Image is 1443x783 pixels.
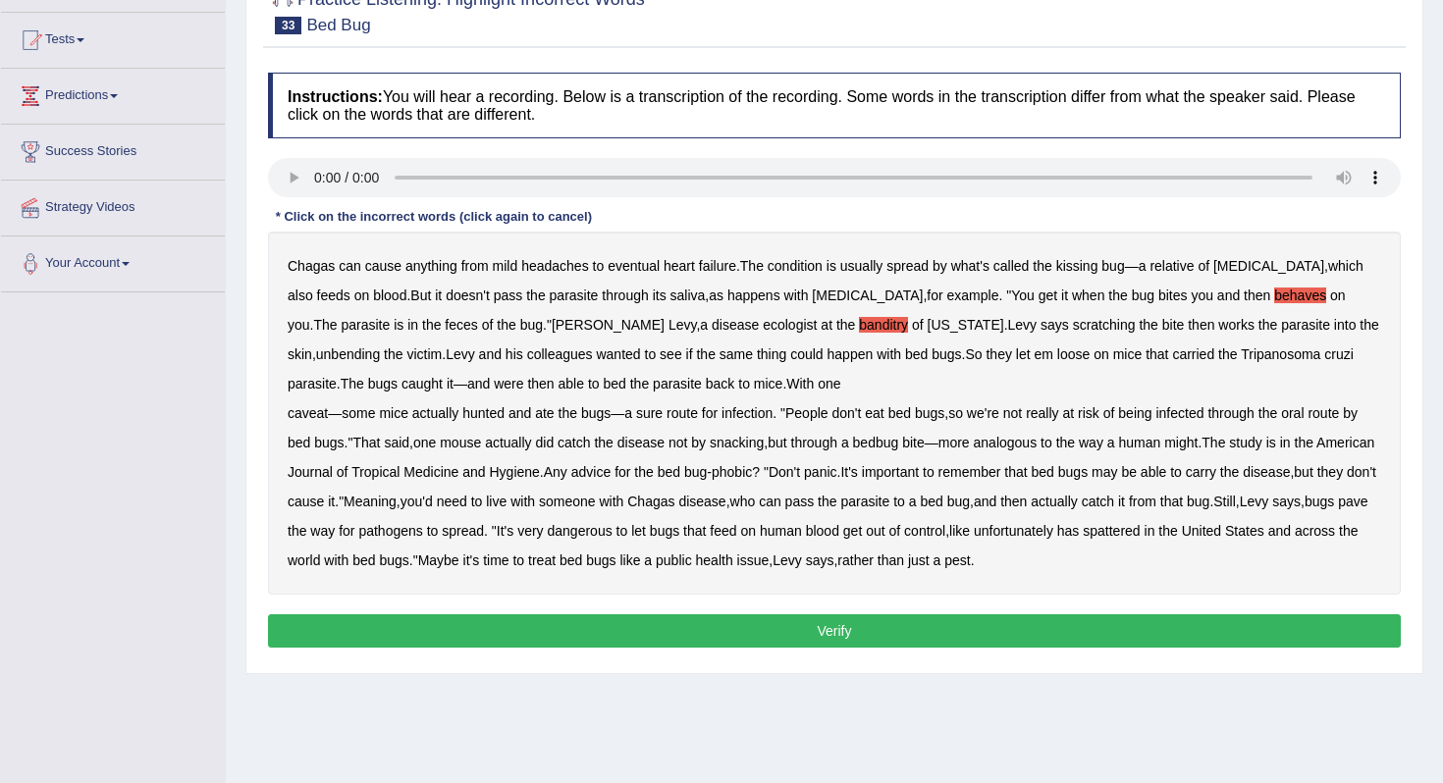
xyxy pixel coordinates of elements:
[401,376,443,391] b: caught
[1207,405,1254,421] b: through
[1217,287,1240,303] b: and
[933,258,947,274] b: by
[1149,258,1194,274] b: relative
[521,258,589,274] b: headaches
[700,317,708,333] b: a
[1343,405,1358,421] b: by
[948,405,963,421] b: so
[339,523,354,539] b: for
[1241,346,1320,362] b: Tripanosoma
[1294,464,1312,480] b: but
[379,405,408,421] b: mice
[571,464,611,480] b: advice
[791,435,837,450] b: through
[951,258,989,274] b: what's
[594,435,613,450] b: the
[684,464,707,480] b: bug
[759,494,781,509] b: can
[1213,258,1324,274] b: [MEDICAL_DATA]
[702,405,718,421] b: for
[938,464,1001,480] b: remember
[1164,435,1198,450] b: might
[1139,317,1157,333] b: the
[1,69,225,118] a: Predictions
[1078,405,1099,421] b: risk
[535,405,554,421] b: ate
[818,494,836,509] b: the
[902,435,925,450] b: bite
[288,405,328,421] b: caveat
[1058,464,1088,480] b: bugs
[721,405,773,421] b: infection
[559,405,577,421] b: the
[317,287,350,303] b: feeds
[1094,346,1109,362] b: on
[683,523,706,539] b: that
[1220,464,1239,480] b: the
[905,346,928,362] b: bed
[630,376,649,391] b: the
[768,435,786,450] b: but
[268,232,1401,595] div: . — , . , , . " . ." , . , . . . — . — — . " , ." , , — . . - ? " . , ." , , , . , , . " , ." , , .
[727,287,780,303] b: happens
[1308,405,1339,421] b: route
[535,435,554,450] b: did
[1,13,225,62] a: Tests
[608,258,660,274] b: eventual
[440,435,481,450] b: mouse
[840,258,883,274] b: usually
[1113,346,1143,362] b: mice
[1141,464,1166,480] b: able
[1062,405,1074,421] b: at
[709,287,723,303] b: as
[1031,494,1077,509] b: actually
[615,464,630,480] b: for
[544,464,567,480] b: Any
[1258,317,1277,333] b: the
[288,464,333,480] b: Journal
[668,317,697,333] b: Levy
[351,464,400,480] b: Tropical
[489,464,539,480] b: Hygiene
[1026,405,1058,421] b: really
[1316,435,1374,450] b: American
[310,523,335,539] b: way
[831,405,861,421] b: don't
[1057,346,1090,362] b: loose
[550,287,599,303] b: parasite
[1172,346,1214,362] b: carried
[667,405,698,421] b: route
[1158,287,1188,303] b: bites
[947,287,999,303] b: example
[785,405,828,421] b: People
[593,258,605,274] b: to
[497,317,515,333] b: the
[548,523,613,539] b: dangerous
[1121,464,1137,480] b: be
[1129,494,1156,509] b: from
[1108,287,1127,303] b: the
[494,376,523,391] b: were
[1132,287,1154,303] b: bug
[527,346,593,362] b: colleagues
[967,405,999,421] b: we're
[603,376,625,391] b: bed
[784,287,809,303] b: with
[1274,287,1326,303] b: behaves
[757,346,786,362] b: thing
[344,494,397,509] b: Meaning
[461,258,489,274] b: from
[1243,464,1290,480] b: disease
[1218,317,1255,333] b: works
[624,405,632,421] b: a
[341,317,390,333] b: parasite
[1035,346,1053,362] b: em
[462,405,505,421] b: hunted
[405,258,457,274] b: anything
[740,523,756,539] b: on
[435,287,442,303] b: it
[413,435,436,450] b: one
[384,346,402,362] b: the
[427,523,439,539] b: to
[686,346,693,362] b: if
